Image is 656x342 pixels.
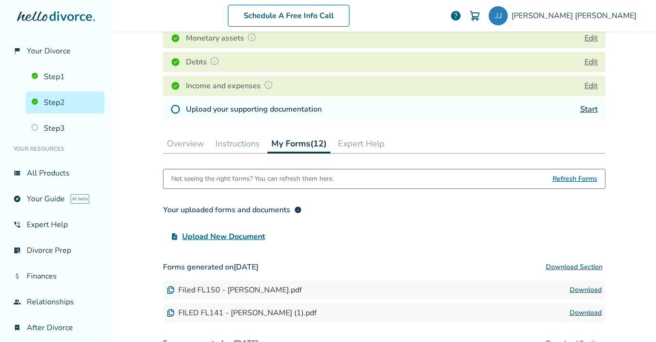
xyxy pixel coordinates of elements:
span: attach_money [13,272,21,280]
div: Filed FL150 - [PERSON_NAME].pdf [167,285,302,295]
a: attach_moneyFinances [8,265,104,287]
a: groupRelationships [8,291,104,313]
a: phone_in_talkExpert Help [8,214,104,236]
img: Question Mark [210,56,219,66]
span: view_list [13,169,21,177]
img: Completed [171,57,180,67]
span: flag_2 [13,47,21,55]
a: Schedule A Free Info Call [228,5,349,27]
span: Your Divorce [27,46,71,56]
h4: Income and expenses [186,80,276,92]
img: Question Mark [264,80,273,90]
span: info [294,206,302,214]
button: Instructions [212,134,264,153]
a: bookmark_checkAfter Divorce [8,317,104,339]
a: flag_2Your Divorce [8,40,104,62]
button: Expert Help [334,134,389,153]
span: AI beta [71,194,89,204]
button: Overview [163,134,208,153]
div: Not seeing the right forms? You can refresh them here. [171,169,334,188]
img: Question Mark [247,32,256,42]
span: [PERSON_NAME] [PERSON_NAME] [512,10,640,21]
a: list_alt_checkDivorce Prep [8,239,104,261]
a: Step3 [26,117,104,139]
a: view_listAll Products [8,162,104,184]
img: Cart [469,10,481,21]
img: Document [167,309,174,317]
img: Not Started [171,104,180,114]
img: Completed [171,81,180,91]
h4: Upload your supporting documentation [186,104,322,115]
span: Upload New Document [182,231,265,242]
button: My Forms(12) [267,134,330,154]
div: FILED FL141 - [PERSON_NAME] (1).pdf [167,308,317,318]
span: list_alt_check [13,247,21,254]
a: exploreYour GuideAI beta [8,188,104,210]
span: explore [13,195,21,203]
img: justine.jj@gmail.com [489,6,508,25]
span: phone_in_talk [13,221,21,228]
iframe: Chat Widget [442,15,656,342]
span: upload_file [171,233,178,240]
span: bookmark_check [13,324,21,332]
h4: Debts [186,56,222,68]
h3: Forms generated on [DATE] [163,258,605,277]
a: Step1 [26,66,104,88]
h4: Monetary assets [186,32,259,44]
a: help [450,10,461,21]
img: Document [167,286,174,294]
li: Your Resources [8,139,104,158]
img: Completed [171,33,180,43]
div: Your uploaded forms and documents [163,204,302,216]
span: group [13,298,21,306]
a: Step2 [26,92,104,114]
